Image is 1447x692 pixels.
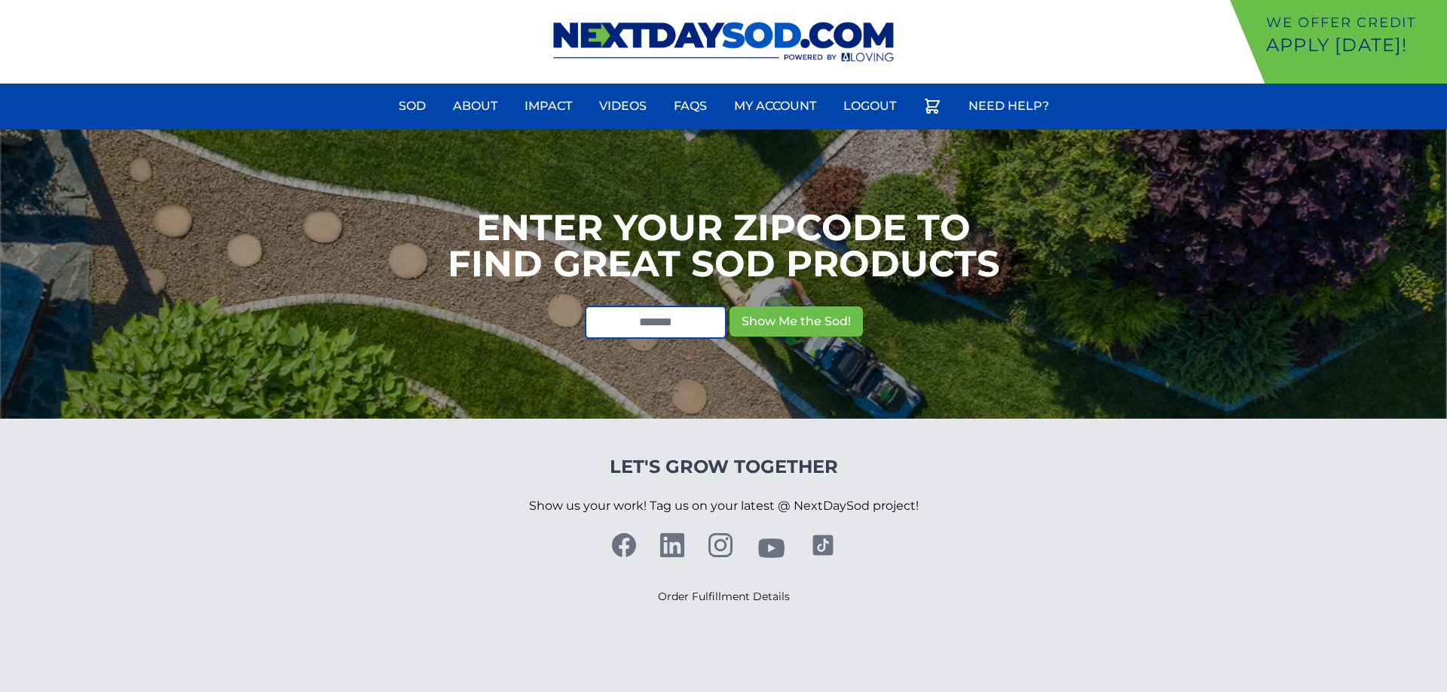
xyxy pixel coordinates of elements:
[1266,12,1441,33] p: We offer Credit
[665,88,716,124] a: FAQs
[658,590,790,603] a: Order Fulfillment Details
[725,88,825,124] a: My Account
[834,88,905,124] a: Logout
[730,306,863,337] button: Show Me the Sod!
[444,88,506,124] a: About
[390,88,435,124] a: Sod
[515,88,581,124] a: Impact
[448,209,1000,282] h1: Enter your Zipcode to Find Great Sod Products
[590,88,656,124] a: Videos
[1266,33,1441,57] p: Apply [DATE]!
[959,88,1058,124] a: Need Help?
[529,479,919,533] p: Show us your work! Tag us on your latest @ NextDaySod project!
[529,455,919,479] h4: Let's Grow Together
